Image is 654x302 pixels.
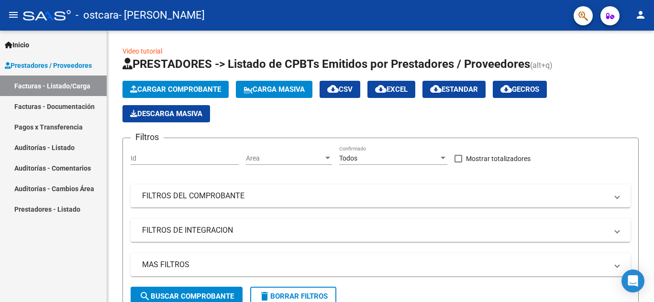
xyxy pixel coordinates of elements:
div: Open Intercom Messenger [621,270,644,292]
span: Inicio [5,40,29,50]
mat-panel-title: FILTROS DEL COMPROBANTE [142,191,608,201]
span: Descarga Masiva [130,109,202,118]
mat-expansion-panel-header: MAS FILTROS [131,253,631,276]
span: - [PERSON_NAME] [119,5,205,26]
mat-expansion-panel-header: FILTROS DEL COMPROBANTE [131,184,631,207]
span: Todos [339,154,357,162]
a: Video tutorial [122,47,162,55]
span: Borrar Filtros [259,292,328,301]
button: Cargar Comprobante [122,81,229,98]
mat-icon: search [139,291,151,302]
button: Descarga Masiva [122,105,210,122]
span: EXCEL [375,85,408,94]
span: - ostcara [76,5,119,26]
mat-icon: cloud_download [327,83,339,95]
span: Carga Masiva [244,85,305,94]
span: Mostrar totalizadores [466,153,531,164]
mat-panel-title: MAS FILTROS [142,259,608,270]
mat-icon: cloud_download [500,83,512,95]
span: PRESTADORES -> Listado de CPBTs Emitidos por Prestadores / Proveedores [122,57,530,71]
span: Gecros [500,85,539,94]
span: Buscar Comprobante [139,292,234,301]
h3: Filtros [131,130,164,144]
span: Area [246,154,323,162]
button: CSV [320,81,360,98]
mat-icon: cloud_download [375,83,387,95]
span: Cargar Comprobante [130,85,221,94]
button: Carga Masiva [236,81,312,98]
button: Estandar [422,81,486,98]
span: Prestadores / Proveedores [5,60,92,71]
span: Estandar [430,85,478,94]
span: CSV [327,85,353,94]
mat-panel-title: FILTROS DE INTEGRACION [142,225,608,236]
button: EXCEL [367,81,415,98]
mat-icon: cloud_download [430,83,442,95]
mat-expansion-panel-header: FILTROS DE INTEGRACION [131,219,631,242]
app-download-masive: Descarga masiva de comprobantes (adjuntos) [122,105,210,122]
mat-icon: menu [8,9,19,21]
button: Gecros [493,81,547,98]
mat-icon: delete [259,291,270,302]
mat-icon: person [635,9,646,21]
span: (alt+q) [530,61,553,70]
